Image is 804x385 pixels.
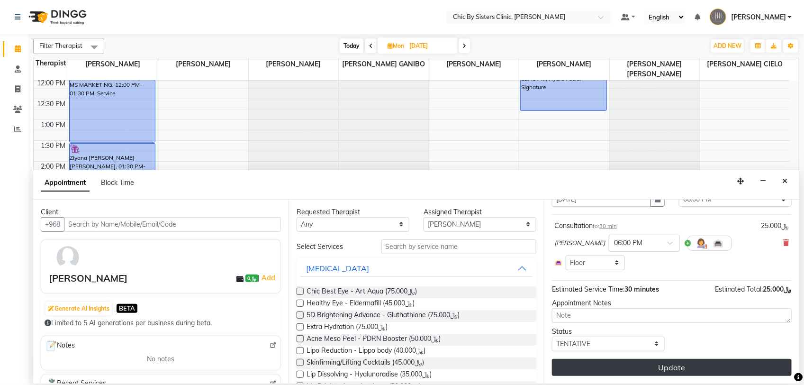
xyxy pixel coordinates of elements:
div: Client [41,207,281,217]
span: Mon [385,42,407,49]
span: BETA [117,304,137,313]
input: Search by Name/Mobile/Email/Code [64,217,281,232]
div: 12:30 PM [36,99,68,109]
span: 30 min [599,223,617,229]
div: Limited to 5 AI generations per business during beta. [45,318,277,328]
img: logo [24,4,89,30]
span: [PERSON_NAME] [554,238,605,248]
span: 5D Brightening Advance - Gluthathione (﷼75.000) [307,310,460,322]
button: Update [552,359,792,376]
span: Block Time [101,178,134,187]
span: | [258,272,277,284]
button: Close [778,174,792,189]
img: Interior.png [713,238,724,249]
button: Generate AI Insights [45,302,112,315]
span: Skinfirming/Lifting Cocktails (﷼45.000) [307,357,424,369]
button: [MEDICAL_DATA] [300,260,533,277]
span: 30 minutes [624,285,659,293]
input: Search by service name [381,239,536,254]
span: Lip Dissolving - Hyalunoradise (﷼35.000) [307,369,432,381]
button: +968 [41,217,64,232]
input: yyyy-mm-dd [552,192,651,207]
div: 1:30 PM [39,141,68,151]
div: Ziyana [PERSON_NAME] [PERSON_NAME], 01:30 PM-02:15 PM, Service [70,144,155,174]
button: ADD NEW [711,39,744,53]
div: ﷼25.000 [761,221,789,231]
span: Estimated Service Time: [552,285,624,293]
div: [MEDICAL_DATA] [306,263,369,274]
div: Therapist [34,58,68,68]
span: Extra Hydration (﷼75.000) [307,322,388,334]
span: Acne Meso Peel - PDRN Booster (﷼50.000) [307,334,441,346]
small: for [593,223,617,229]
span: [PERSON_NAME] [249,58,339,70]
span: ﷼0 [245,275,258,282]
span: Today [340,38,363,53]
span: [PERSON_NAME] [731,12,786,22]
span: [PERSON_NAME] CIELO [700,58,790,70]
span: Appointment [41,174,90,192]
div: Assigned Therapist [424,207,536,217]
div: Requested Therapist [297,207,409,217]
span: Chic Best Eye - Art Aqua (﷼75.000) [307,286,417,298]
span: No notes [147,354,174,364]
img: avatar [54,244,81,271]
span: Notes [45,340,75,352]
span: Filter Therapist [39,42,82,49]
span: [PERSON_NAME] [PERSON_NAME] [610,58,700,80]
div: 12:00 PM [36,78,68,88]
div: Select Services [289,242,374,252]
div: MS MARKETING, 12:00 PM-01:30 PM, Service [70,80,155,142]
span: Healthy Eye - Eldermafill (﷼45.000) [307,298,415,310]
div: Status [552,327,665,337]
a: Add [260,272,277,284]
span: [PERSON_NAME] [519,58,609,70]
input: 2025-09-08 [407,39,454,53]
div: Appointment Notes [552,298,792,308]
span: [PERSON_NAME] [158,58,248,70]
img: Hairdresser.png [696,238,707,249]
span: ADD NEW [714,42,741,49]
div: 1:00 PM [39,120,68,130]
img: Interior.png [554,258,563,267]
span: Lipo Reduction - Lippo body (﷼40.000) [307,346,425,357]
div: 2:00 PM [39,162,68,172]
span: ﷼25.000 [763,285,792,293]
div: Consultation [554,221,617,231]
img: GERALDINE ENRIQUEZ MAGO [710,9,726,25]
span: Estimated Total: [715,285,763,293]
span: [PERSON_NAME] [429,58,519,70]
span: [PERSON_NAME] GANIBO [339,58,429,70]
div: [PERSON_NAME] [49,271,127,285]
span: [PERSON_NAME] [68,58,158,70]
